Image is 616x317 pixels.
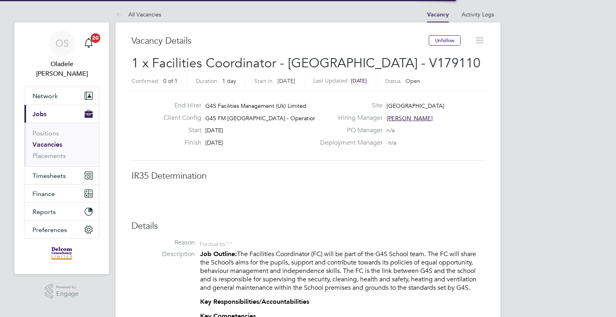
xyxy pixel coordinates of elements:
span: [PERSON_NAME] [387,115,433,122]
a: Go to home page [24,247,99,260]
div: For due to "" [200,238,232,248]
label: Last Updated [313,77,348,84]
button: Timesheets [24,167,99,184]
span: n/a [387,127,395,134]
span: Network [32,92,58,100]
a: 20 [81,30,97,56]
label: Deployment Manager [315,139,383,147]
a: Activity Logs [462,11,494,18]
span: [DATE] [278,77,295,85]
span: Open [405,77,420,85]
label: PO Manager [315,126,383,135]
label: End Hirer [157,101,201,110]
button: Reports [24,203,99,220]
a: Vacancy [427,11,449,18]
p: The Facilities Coordinator (FC) will be part of the G4S School team. The FC will share the School... [200,250,484,292]
label: Client Config [157,114,201,122]
span: [DATE] [205,127,223,134]
span: Preferences [32,226,67,234]
span: [DATE] [351,77,367,84]
strong: Job Outline: [200,250,237,258]
label: Site [315,101,383,110]
span: 20 [91,33,100,43]
img: delcomconsultancyltd-logo-retina.png [51,247,73,260]
h3: Details [132,220,484,232]
div: Jobs [24,123,99,166]
span: Jobs [32,110,47,118]
h3: Vacancy Details [132,35,429,47]
span: Powered by [56,284,79,291]
button: Network [24,87,99,105]
span: Engage [56,291,79,297]
a: OSOladele [PERSON_NAME] [24,30,99,79]
strong: Key Responsibilities/Accountabilities [200,298,309,305]
span: Timesheets [32,172,66,180]
span: 1 x Facilities Coordinator - [GEOGRAPHIC_DATA] - V179110 [132,55,480,71]
span: 0 of 1 [163,77,178,85]
a: Placements [32,152,66,160]
span: [DATE] [205,139,223,146]
span: G4S FM [GEOGRAPHIC_DATA] - Operational [205,115,320,122]
label: Hiring Manager [315,114,383,122]
a: All Vacancies [115,11,161,18]
h3: IR35 Determination [132,170,484,182]
button: Preferences [24,221,99,238]
span: Finance [32,190,55,198]
span: 1 day [222,77,236,85]
label: Confirmed [132,77,158,85]
span: Oladele Peter Shosanya [24,59,99,79]
a: Positions [32,129,59,137]
a: Powered byEngage [45,284,79,299]
label: Description [132,250,195,258]
label: Finish [157,139,201,147]
button: Finance [24,185,99,202]
span: [GEOGRAPHIC_DATA] [387,102,444,109]
span: n/a [388,139,396,146]
span: Reports [32,208,56,216]
button: Jobs [24,105,99,123]
label: Start In [254,77,273,85]
span: G4S Facilities Management (Uk) Limited [205,102,306,109]
nav: Main navigation [14,22,109,274]
span: OS [55,38,69,48]
button: Unfollow [429,35,461,46]
label: Start [157,126,201,135]
label: Reason [132,238,195,247]
label: Status [385,77,401,85]
label: Duration [196,77,217,85]
a: Vacancies [32,141,62,148]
